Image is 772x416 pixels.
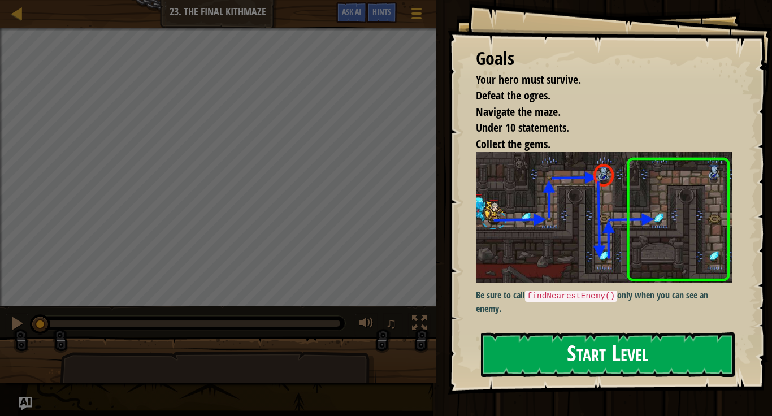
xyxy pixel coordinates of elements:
[402,2,431,29] button: Show game menu
[336,2,367,23] button: Ask AI
[462,104,730,120] li: Navigate the maze.
[408,313,431,336] button: Toggle fullscreen
[476,120,569,135] span: Under 10 statements.
[462,72,730,88] li: Your hero must survive.
[476,136,550,151] span: Collect the gems.
[462,120,730,136] li: Under 10 statements.
[476,72,581,87] span: Your hero must survive.
[19,397,32,410] button: Ask AI
[476,104,561,119] span: Navigate the maze.
[385,315,397,332] span: ♫
[6,313,28,336] button: Ctrl + P: Pause
[372,6,391,17] span: Hints
[476,289,732,315] p: Be sure to call only when you can see an enemy.
[525,291,617,302] code: findNearestEnemy()
[355,313,378,336] button: Adjust volume
[462,88,730,104] li: Defeat the ogres.
[476,88,550,103] span: Defeat the ogres.
[383,313,402,336] button: ♫
[342,6,361,17] span: Ask AI
[476,152,732,283] img: The final kithmaze
[462,136,730,153] li: Collect the gems.
[476,46,732,72] div: Goals
[481,332,735,377] button: Start Level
